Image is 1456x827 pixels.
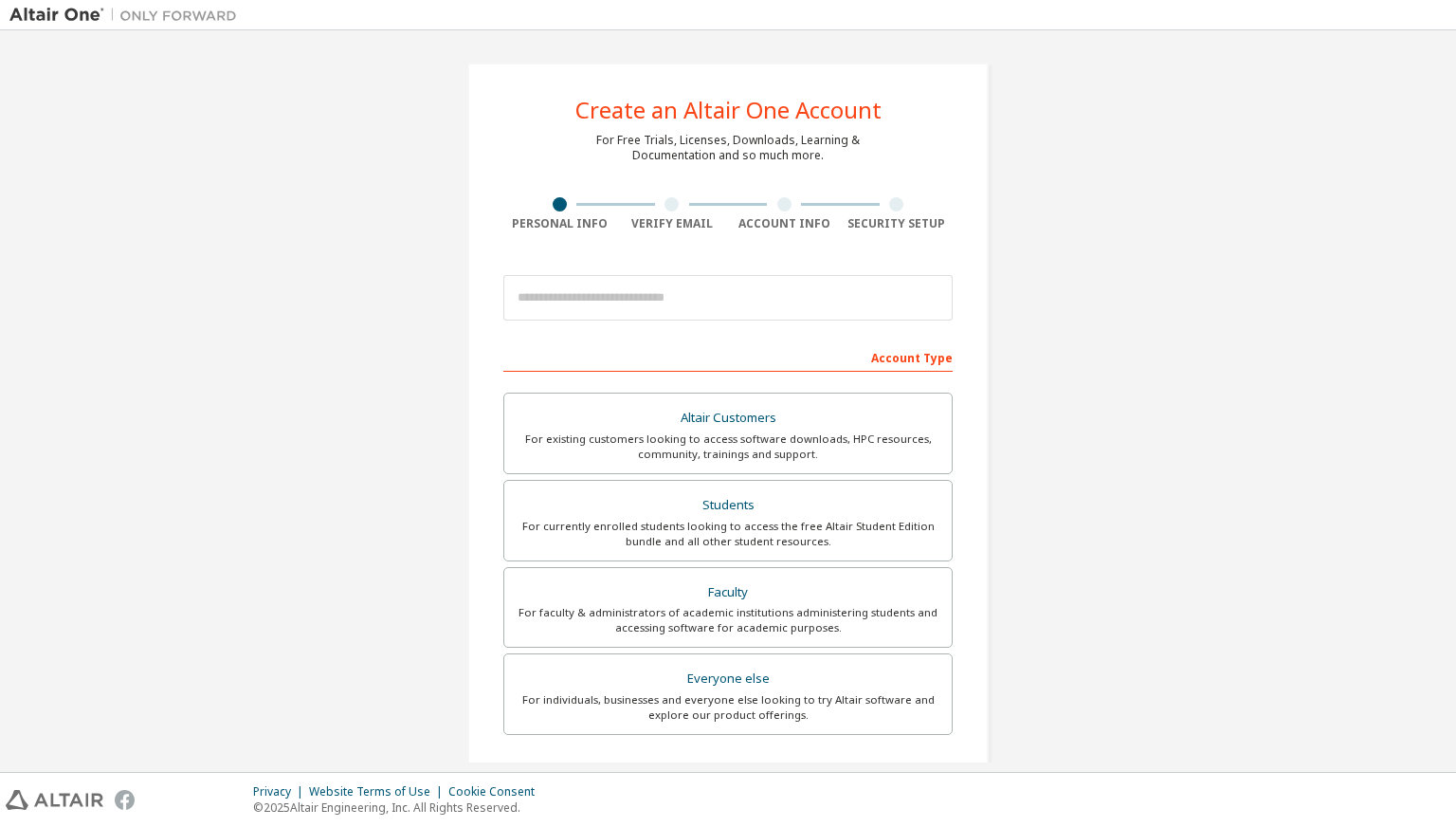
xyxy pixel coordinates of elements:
[448,784,546,799] div: Cookie Consent
[516,432,940,462] div: For existing customers looking to access software downloads, HPC resources, community, trainings ...
[115,790,135,810] img: facebook.svg
[575,99,882,121] div: Create an Altair One Account
[9,6,246,25] img: Altair One
[503,216,616,231] div: Personal Info
[6,790,103,810] img: altair_logo.svg
[516,605,940,635] div: For faculty & administrators of academic institutions administering students and accessing softwa...
[309,784,448,799] div: Website Terms of Use
[516,492,940,519] div: Students
[253,784,309,799] div: Privacy
[516,405,940,432] div: Altair Customers
[516,666,940,692] div: Everyone else
[616,216,729,231] div: Verify Email
[728,216,841,231] div: Account Info
[516,579,940,606] div: Faculty
[516,519,940,549] div: For currently enrolled students looking to access the free Altair Student Edition bundle and all ...
[841,216,954,231] div: Security Setup
[253,799,546,816] p: © 2025 Altair Engineering, Inc. All Rights Reserved.
[516,692,940,723] div: For individuals, businesses and everyone else looking to try Altair software and explore our prod...
[596,133,860,163] div: For Free Trials, Licenses, Downloads, Learning & Documentation and so much more.
[503,341,953,372] div: Account Type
